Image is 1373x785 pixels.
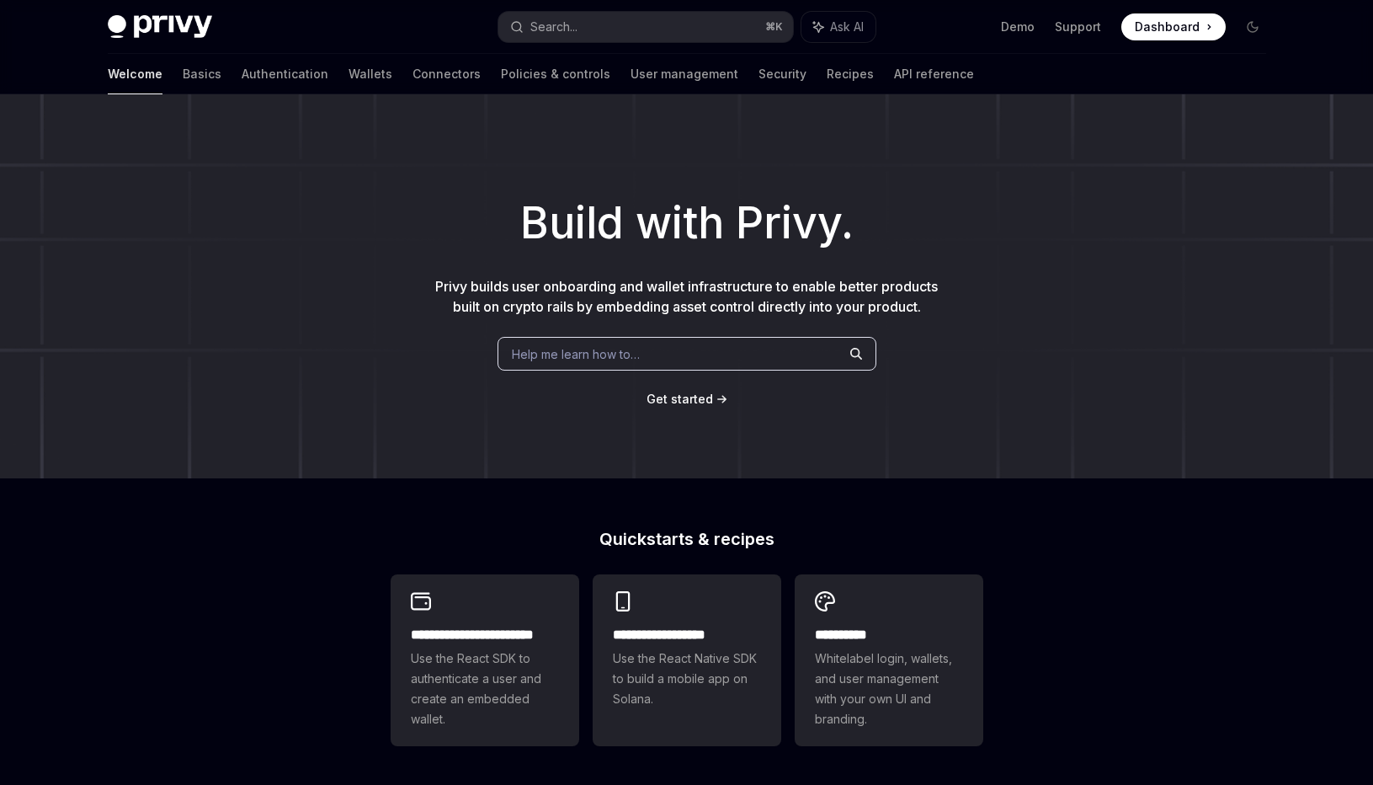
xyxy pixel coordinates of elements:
[530,17,577,37] div: Search...
[1121,13,1226,40] a: Dashboard
[242,54,328,94] a: Authentication
[758,54,806,94] a: Security
[1135,19,1200,35] span: Dashboard
[613,649,761,709] span: Use the React Native SDK to build a mobile app on Solana.
[647,391,713,408] a: Get started
[183,54,221,94] a: Basics
[1001,19,1035,35] a: Demo
[894,54,974,94] a: API reference
[412,54,481,94] a: Connectors
[1055,19,1101,35] a: Support
[349,54,392,94] a: Wallets
[411,649,559,729] span: Use the React SDK to authenticate a user and create an embedded wallet.
[801,12,875,42] button: Ask AI
[501,54,610,94] a: Policies & controls
[593,574,781,746] a: **** **** **** ***Use the React Native SDK to build a mobile app on Solana.
[108,15,212,39] img: dark logo
[435,278,938,315] span: Privy builds user onboarding and wallet infrastructure to enable better products built on crypto ...
[27,190,1346,256] h1: Build with Privy.
[391,531,983,547] h2: Quickstarts & recipes
[512,345,640,363] span: Help me learn how to…
[795,574,983,746] a: **** *****Whitelabel login, wallets, and user management with your own UI and branding.
[647,392,713,406] span: Get started
[815,649,963,729] span: Whitelabel login, wallets, and user management with your own UI and branding.
[631,54,738,94] a: User management
[108,54,162,94] a: Welcome
[830,19,864,35] span: Ask AI
[765,20,783,34] span: ⌘ K
[498,12,793,42] button: Search...⌘K
[1239,13,1266,40] button: Toggle dark mode
[827,54,874,94] a: Recipes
